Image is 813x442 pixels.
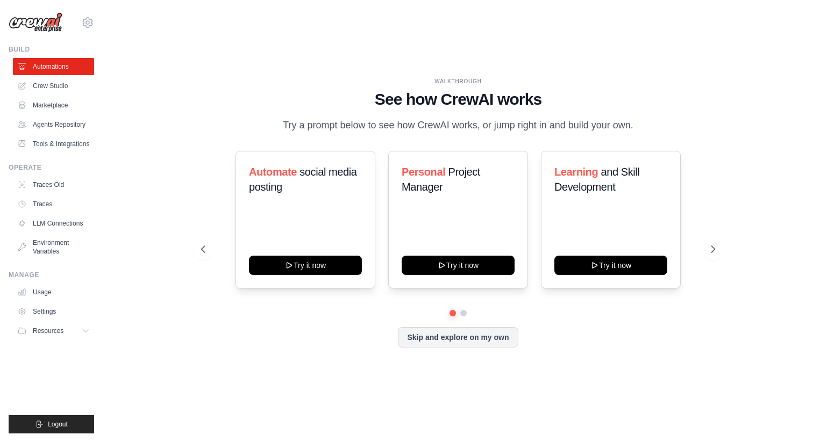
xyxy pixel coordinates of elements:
a: Traces Old [13,176,94,193]
span: Project Manager [402,166,480,193]
button: Try it now [249,256,362,275]
a: Automations [13,58,94,75]
button: Logout [9,415,94,433]
a: Usage [13,284,94,301]
span: social media posting [249,166,357,193]
button: Skip and explore on my own [398,327,518,347]
span: Resources [33,327,63,335]
button: Try it now [554,256,667,275]
span: Personal [402,166,445,178]
a: Settings [13,303,94,320]
h1: See how CrewAI works [201,90,716,109]
div: Build [9,45,94,54]
div: WALKTHROUGH [201,77,716,85]
a: LLM Connections [13,215,94,232]
button: Try it now [402,256,515,275]
a: Traces [13,195,94,213]
span: Learning [554,166,598,178]
p: Try a prompt below to see how CrewAI works, or jump right in and build your own. [277,118,639,133]
a: Environment Variables [13,234,94,260]
span: Logout [48,420,68,429]
img: Logo [9,12,62,33]
a: Tools & Integrations [13,135,94,153]
a: Marketplace [13,97,94,114]
span: and Skill Development [554,166,639,193]
div: Operate [9,163,94,172]
a: Crew Studio [13,77,94,95]
span: Automate [249,166,297,178]
a: Agents Repository [13,116,94,133]
button: Resources [13,322,94,339]
div: Manage [9,271,94,279]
